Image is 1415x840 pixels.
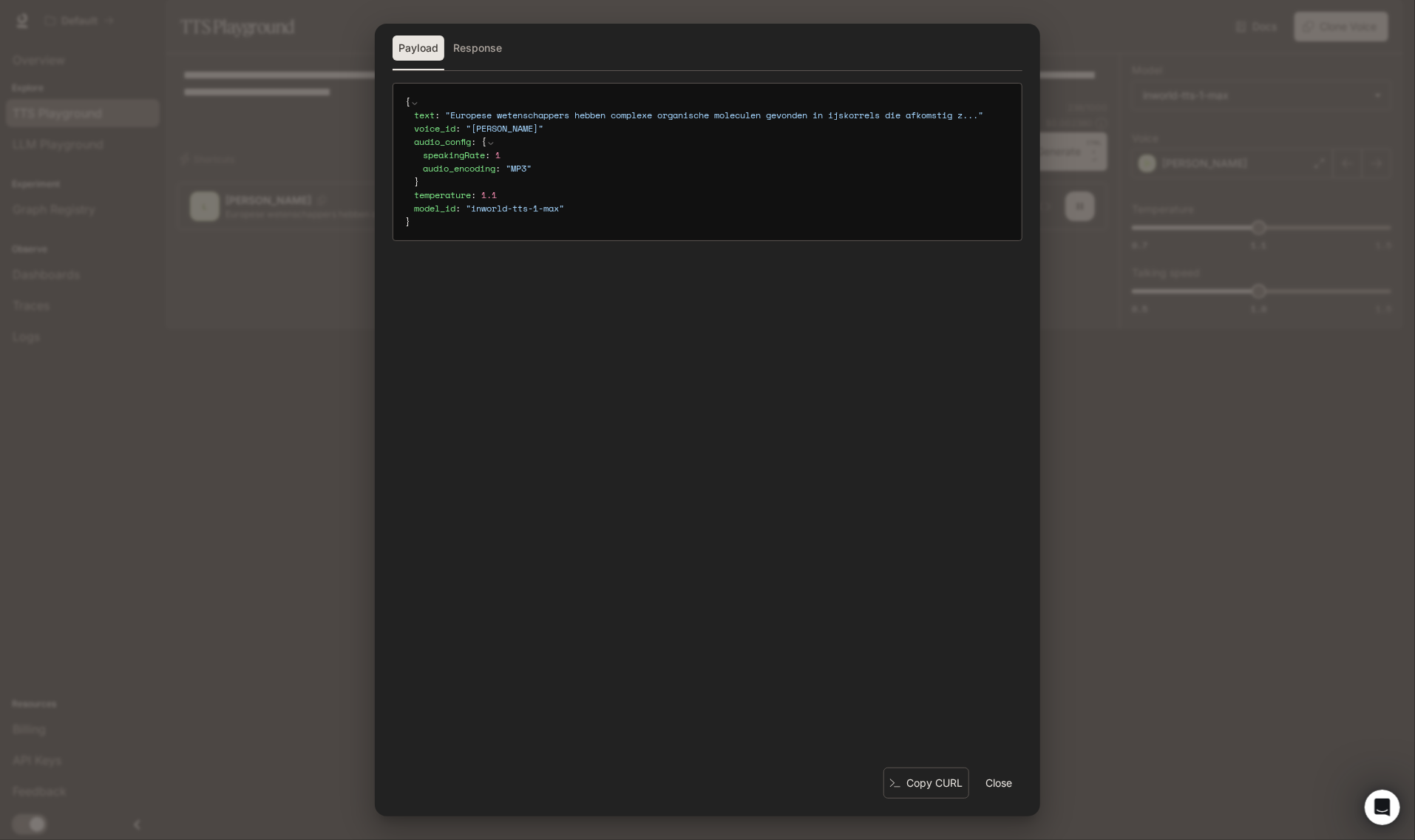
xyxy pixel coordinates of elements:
div: : [414,109,1010,122]
button: Copy CURL [883,768,969,799]
iframe: Intercom live chat [1365,790,1400,825]
button: Response [447,35,508,61]
span: " MP3 " [506,162,532,175]
div: : [414,202,1010,215]
span: } [414,175,419,188]
div: : [423,162,1010,175]
span: audio_encoding [423,162,495,175]
span: " [PERSON_NAME] " [466,122,543,135]
div: : [414,135,1010,189]
span: voice_id [414,122,455,135]
span: 1.1 [481,189,497,201]
div: : [423,149,1010,162]
span: text [414,109,435,121]
span: temperature [414,189,471,201]
span: " inworld-tts-1-max " [466,202,564,214]
div: : [414,122,1010,135]
button: Close [975,768,1022,798]
span: { [481,135,486,148]
span: audio_config [414,135,471,148]
div: : [414,189,1010,202]
span: " Europese wetenschappers hebben complexe organische moleculen gevonden in ijskorrels die afkomst... [445,109,983,121]
span: { [405,95,410,108]
span: 1 [495,149,500,161]
span: } [405,215,410,228]
span: model_id [414,202,455,214]
span: speakingRate [423,149,485,161]
button: Payload [393,35,444,61]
